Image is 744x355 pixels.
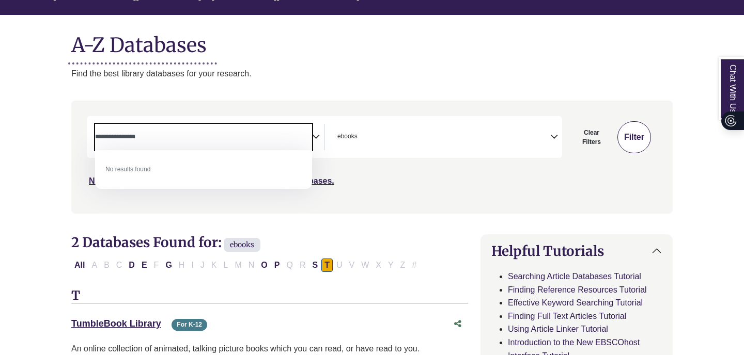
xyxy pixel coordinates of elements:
li: ebooks [333,132,358,141]
span: 2 Databases Found for: [71,234,222,251]
nav: Search filters [71,101,673,213]
button: Helpful Tutorials [481,235,672,267]
span: ebooks [224,238,260,252]
button: Filter Results G [162,259,175,272]
h1: A-Z Databases [71,25,673,57]
a: TumbleBook Library [71,318,161,329]
button: Filter Results P [271,259,283,272]
span: ebooks [337,132,358,141]
div: Alpha-list to filter by first letter of database name [71,260,421,269]
p: Find the best library databases for your research. [71,67,673,80]
button: Clear Filters [568,121,615,153]
button: Filter Results O [258,259,270,272]
button: All [71,259,88,272]
textarea: Search [360,134,364,142]
a: Finding Full Text Articles Tutorial [508,312,626,320]
a: Using Article Linker Tutorial [508,325,608,333]
span: For K-12 [172,319,207,331]
button: Submit for Search Results [617,121,651,153]
a: Effective Keyword Searching Tutorial [508,298,643,307]
a: Not sure where to start? Check our Recommended Databases. [89,176,334,185]
button: Share this database [447,314,468,334]
button: Filter Results S [309,259,321,272]
h3: T [71,288,468,304]
textarea: Search [95,134,312,142]
a: Finding Reference Resources Tutorial [508,285,647,294]
button: Filter Results E [138,259,150,272]
button: Filter Results D [126,259,138,272]
li: No results found [95,158,312,181]
button: Filter Results T [321,259,333,272]
a: Searching Article Databases Tutorial [508,272,641,281]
